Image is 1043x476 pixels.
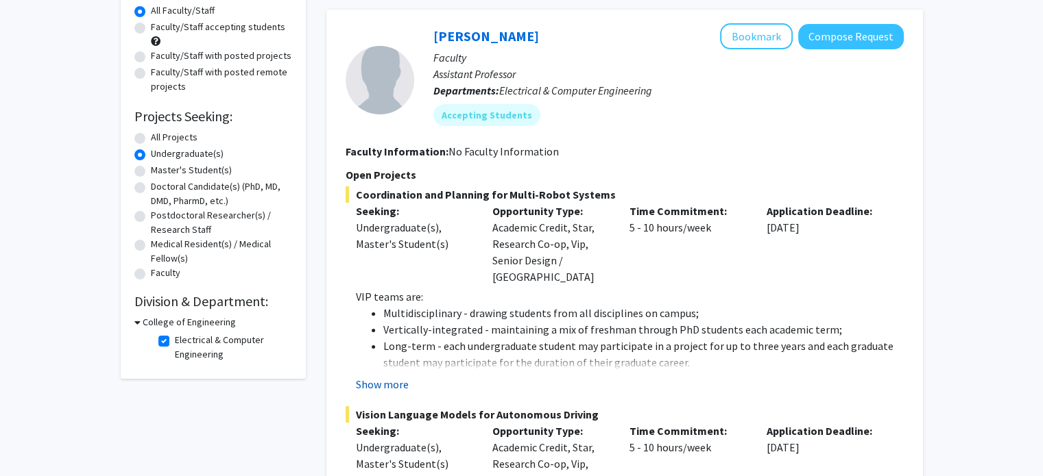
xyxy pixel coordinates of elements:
li: Multidisciplinary - drawing students from all disciplines on campus; [383,305,904,321]
b: Departments: [433,84,499,97]
label: Medical Resident(s) / Medical Fellow(s) [151,237,292,266]
label: Faculty [151,266,180,280]
div: [DATE] [756,203,894,285]
span: Vision Language Models for Autonomous Driving [346,406,904,423]
span: No Faculty Information [448,145,559,158]
button: Show more [356,376,409,392]
li: Long-term - each undergraduate student may participate in a project for up to three years and eac... [383,338,904,371]
span: Electrical & Computer Engineering [499,84,652,97]
label: Faculty/Staff accepting students [151,20,285,34]
p: Opportunity Type: [492,423,609,439]
p: Faculty [433,49,904,66]
span: Coordination and Planning for Multi-Robot Systems [346,186,904,203]
div: Undergraduate(s), Master's Student(s) [356,439,472,472]
label: Master's Student(s) [151,163,232,177]
mat-chip: Accepting Students [433,104,540,126]
p: Time Commitment: [630,423,746,439]
h2: Division & Department: [134,293,292,310]
p: Time Commitment: [630,203,746,219]
p: Open Projects [346,166,904,183]
h3: College of Engineering [143,315,236,329]
p: Seeking: [356,423,472,439]
p: Opportunity Type: [492,203,609,219]
p: VIP teams are: [356,288,904,305]
button: Add Lifeng Zhou to Bookmarks [720,23,793,49]
label: Undergraduate(s) [151,147,224,161]
label: Electrical & Computer Engineering [175,333,289,362]
p: Application Deadline: [767,203,883,219]
label: Faculty/Staff with posted remote projects [151,65,292,94]
p: Application Deadline: [767,423,883,439]
iframe: Chat [10,414,58,466]
a: [PERSON_NAME] [433,27,539,45]
h2: Projects Seeking: [134,108,292,125]
label: All Projects [151,130,197,145]
div: Academic Credit, Star, Research Co-op, Vip, Senior Design / [GEOGRAPHIC_DATA] [482,203,619,285]
button: Compose Request to Lifeng Zhou [798,24,904,49]
label: Postdoctoral Researcher(s) / Research Staff [151,208,292,237]
label: All Faculty/Staff [151,3,215,18]
li: Vertically-integrated - maintaining a mix of freshman through PhD students each academic term; [383,321,904,338]
div: Undergraduate(s), Master's Student(s) [356,219,472,252]
label: Faculty/Staff with posted projects [151,49,291,63]
p: Assistant Professor [433,66,904,82]
label: Doctoral Candidate(s) (PhD, MD, DMD, PharmD, etc.) [151,179,292,208]
p: Seeking: [356,203,472,219]
div: 5 - 10 hours/week [619,203,756,285]
b: Faculty Information: [346,145,448,158]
